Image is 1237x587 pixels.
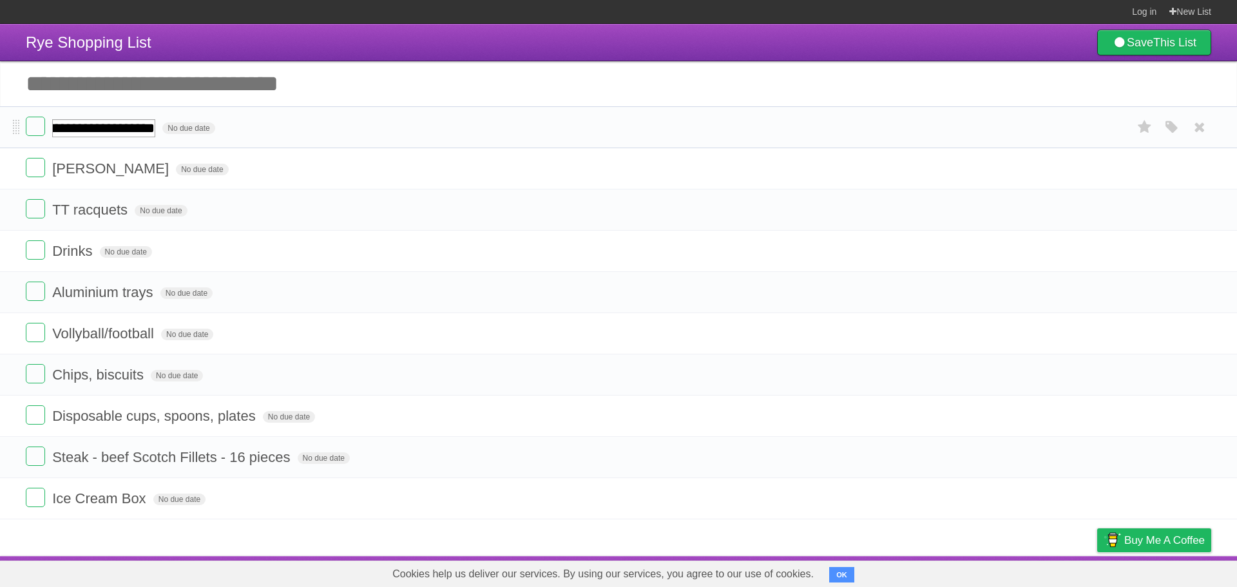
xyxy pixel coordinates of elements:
[263,411,315,423] span: No due date
[926,559,953,584] a: About
[135,205,187,217] span: No due date
[1097,528,1211,552] a: Buy me a coffee
[379,561,827,587] span: Cookies help us deliver our services. By using our services, you agree to our use of cookies.
[26,282,45,301] label: Done
[52,408,259,424] span: Disposable cups, spoons, plates
[1037,559,1065,584] a: Terms
[160,287,213,299] span: No due date
[26,405,45,425] label: Done
[26,364,45,383] label: Done
[829,567,854,582] button: OK
[26,199,45,218] label: Done
[100,246,152,258] span: No due date
[1104,529,1121,551] img: Buy me a coffee
[298,452,350,464] span: No due date
[26,488,45,507] label: Done
[1080,559,1114,584] a: Privacy
[52,160,172,177] span: [PERSON_NAME]
[52,490,149,506] span: Ice Cream Box
[26,240,45,260] label: Done
[52,449,293,465] span: Steak - beef Scotch Fillets - 16 pieces
[1153,36,1196,49] b: This List
[52,325,157,342] span: Vollyball/football
[1097,30,1211,55] a: SaveThis List
[176,164,228,175] span: No due date
[26,447,45,466] label: Done
[26,117,45,136] label: Done
[52,202,131,218] span: TT racquets
[1124,529,1205,552] span: Buy me a coffee
[52,284,156,300] span: Aluminium trays
[161,329,213,340] span: No due date
[1133,117,1157,138] label: Star task
[968,559,1021,584] a: Developers
[52,243,95,259] span: Drinks
[162,122,215,134] span: No due date
[26,158,45,177] label: Done
[26,34,151,51] span: Rye Shopping List
[52,367,147,383] span: Chips, biscuits
[26,323,45,342] label: Done
[153,494,206,505] span: No due date
[151,370,203,381] span: No due date
[1130,559,1211,584] a: Suggest a feature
